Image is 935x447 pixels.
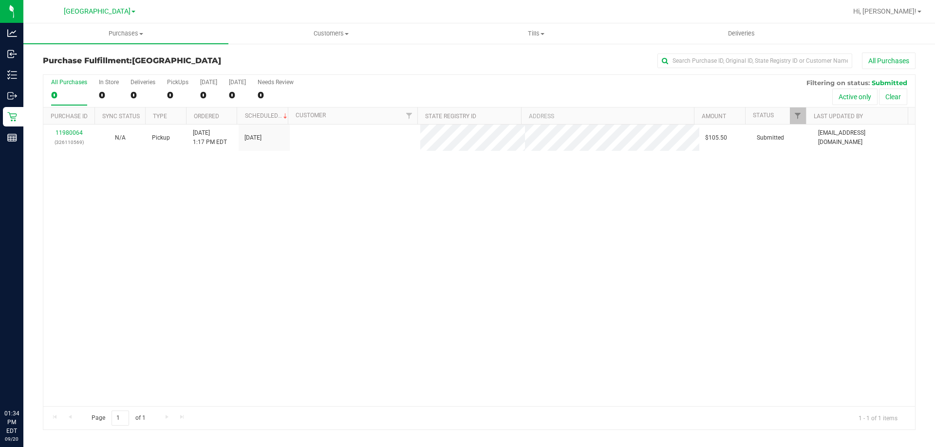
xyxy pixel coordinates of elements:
span: [EMAIL_ADDRESS][DOMAIN_NAME] [818,128,909,147]
div: Needs Review [258,79,294,86]
p: 09/20 [4,435,19,443]
span: Hi, [PERSON_NAME]! [853,7,916,15]
a: Last Updated By [814,113,863,120]
div: 0 [229,89,246,101]
div: 0 [167,89,188,101]
span: Customers [229,29,433,38]
div: All Purchases [51,79,87,86]
a: Customer [296,112,326,119]
div: [DATE] [229,79,246,86]
th: Address [521,107,694,125]
span: [DATE] 1:17 PM EDT [193,128,227,147]
a: Purchases [23,23,228,44]
button: Clear [879,89,907,105]
span: [GEOGRAPHIC_DATA] [64,7,131,16]
a: Filter [401,107,417,124]
a: Amount [702,113,726,120]
input: Search Purchase ID, Original ID, State Registry ID or Customer Name... [657,54,852,68]
div: 0 [51,89,87,101]
span: [DATE] [244,133,262,143]
button: All Purchases [862,53,916,69]
span: Filtering on status: [806,79,870,87]
button: N/A [115,133,126,143]
inline-svg: Inventory [7,70,17,80]
a: Filter [790,107,806,124]
p: (326110569) [49,138,89,147]
div: 0 [200,89,217,101]
inline-svg: Analytics [7,28,17,38]
a: Ordered [194,113,219,120]
div: [DATE] [200,79,217,86]
span: Tills [434,29,638,38]
a: Purchase ID [51,113,88,120]
span: Submitted [757,133,784,143]
div: 0 [99,89,119,101]
inline-svg: Inbound [7,49,17,59]
a: Scheduled [245,112,289,119]
a: 11980064 [56,129,83,136]
div: 0 [258,89,294,101]
span: Submitted [872,79,907,87]
a: Sync Status [102,113,140,120]
a: Customers [228,23,433,44]
span: [GEOGRAPHIC_DATA] [132,56,221,65]
a: Tills [433,23,638,44]
button: Active only [832,89,878,105]
span: Not Applicable [115,134,126,141]
div: In Store [99,79,119,86]
input: 1 [112,411,129,426]
span: Purchases [23,29,228,38]
span: Page of 1 [83,411,153,426]
inline-svg: Retail [7,112,17,122]
span: $105.50 [705,133,727,143]
div: 0 [131,89,155,101]
a: Status [753,112,774,119]
div: PickUps [167,79,188,86]
a: Type [153,113,167,120]
div: Deliveries [131,79,155,86]
p: 01:34 PM EDT [4,409,19,435]
span: 1 - 1 of 1 items [851,411,905,425]
span: Deliveries [715,29,768,38]
inline-svg: Reports [7,133,17,143]
a: Deliveries [639,23,844,44]
h3: Purchase Fulfillment: [43,56,334,65]
a: State Registry ID [425,113,476,120]
span: Pickup [152,133,170,143]
inline-svg: Outbound [7,91,17,101]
